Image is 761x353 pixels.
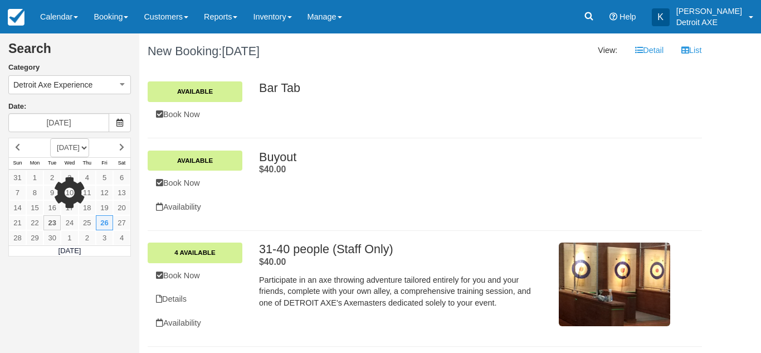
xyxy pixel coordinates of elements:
a: Book Now [148,103,242,126]
a: Available [148,151,242,171]
label: Date: [8,101,131,112]
span: Detroit Axe Experience [13,79,92,90]
span: $40.00 [259,257,286,267]
h2: Search [8,42,131,62]
p: [PERSON_NAME] [676,6,742,17]
a: Details [148,288,242,311]
i: Help [609,13,617,21]
img: checkfront-main-nav-mini-logo.png [8,9,25,26]
a: Availability [148,312,242,335]
a: Available [148,81,242,101]
p: Detroit AXE [676,17,742,28]
p: Participate in an axe throwing adventure tailored entirely for you and your friends, complete wit... [259,274,533,309]
h2: Buyout [259,151,670,164]
strong: Price: $40 [259,257,286,267]
a: Book Now [148,264,242,287]
div: K [652,8,670,26]
a: List [673,39,710,62]
span: $40.00 [259,165,286,174]
li: View: [589,39,626,62]
a: Book Now [148,172,242,195]
h2: 31-40 people (Staff Only) [259,243,533,256]
a: Detail [627,39,672,62]
span: [DATE] [222,44,260,58]
img: M5-2 [559,243,670,326]
button: Detroit Axe Experience [8,75,131,94]
h1: New Booking: [148,45,416,58]
span: Help [619,12,636,21]
strong: Price: $40 [259,165,286,174]
h2: Bar Tab [259,81,670,95]
a: Availability [148,196,242,219]
label: Category [8,62,131,73]
a: 4 Available [148,243,242,263]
